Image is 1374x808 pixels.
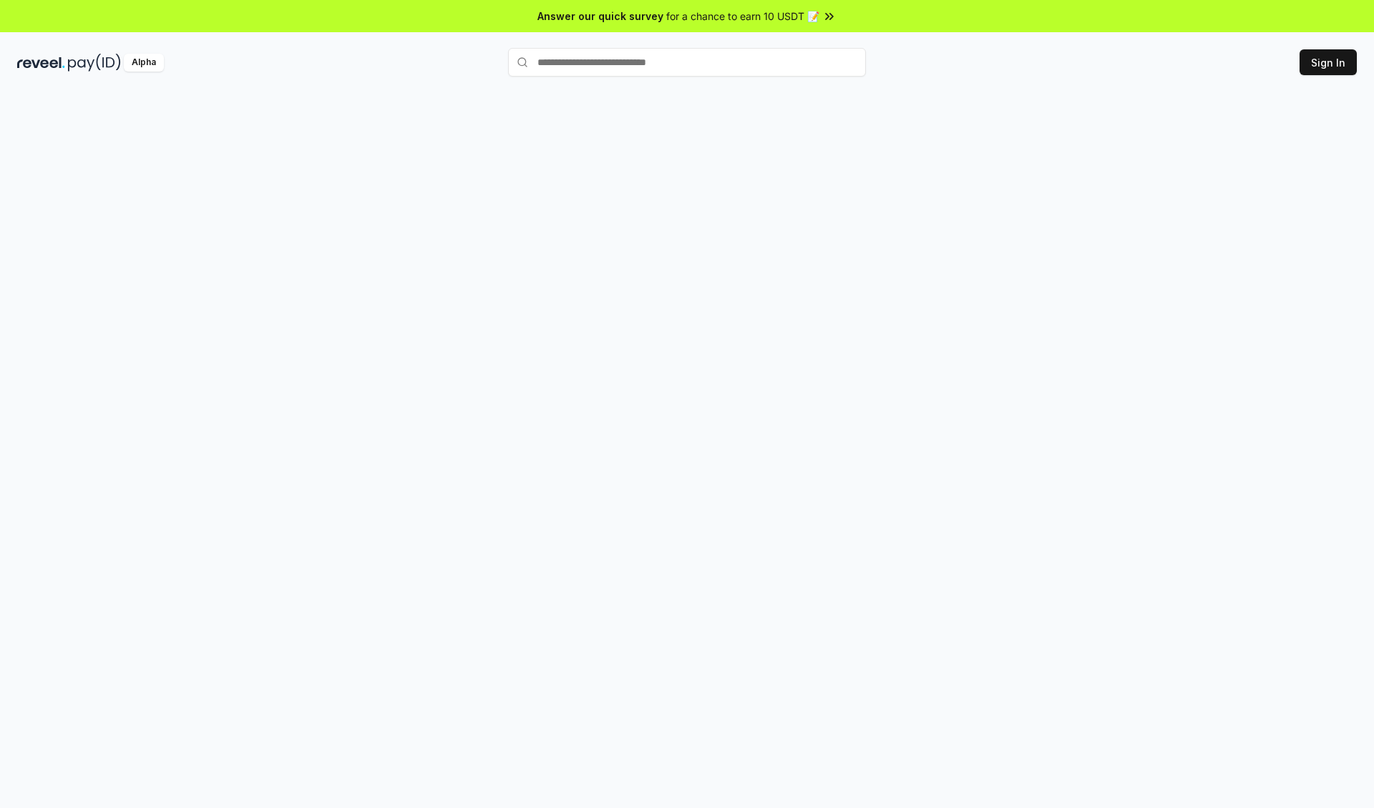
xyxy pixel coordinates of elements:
span: Answer our quick survey [537,9,663,24]
img: pay_id [68,54,121,72]
div: Alpha [124,54,164,72]
span: for a chance to earn 10 USDT 📝 [666,9,819,24]
button: Sign In [1300,49,1357,75]
img: reveel_dark [17,54,65,72]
